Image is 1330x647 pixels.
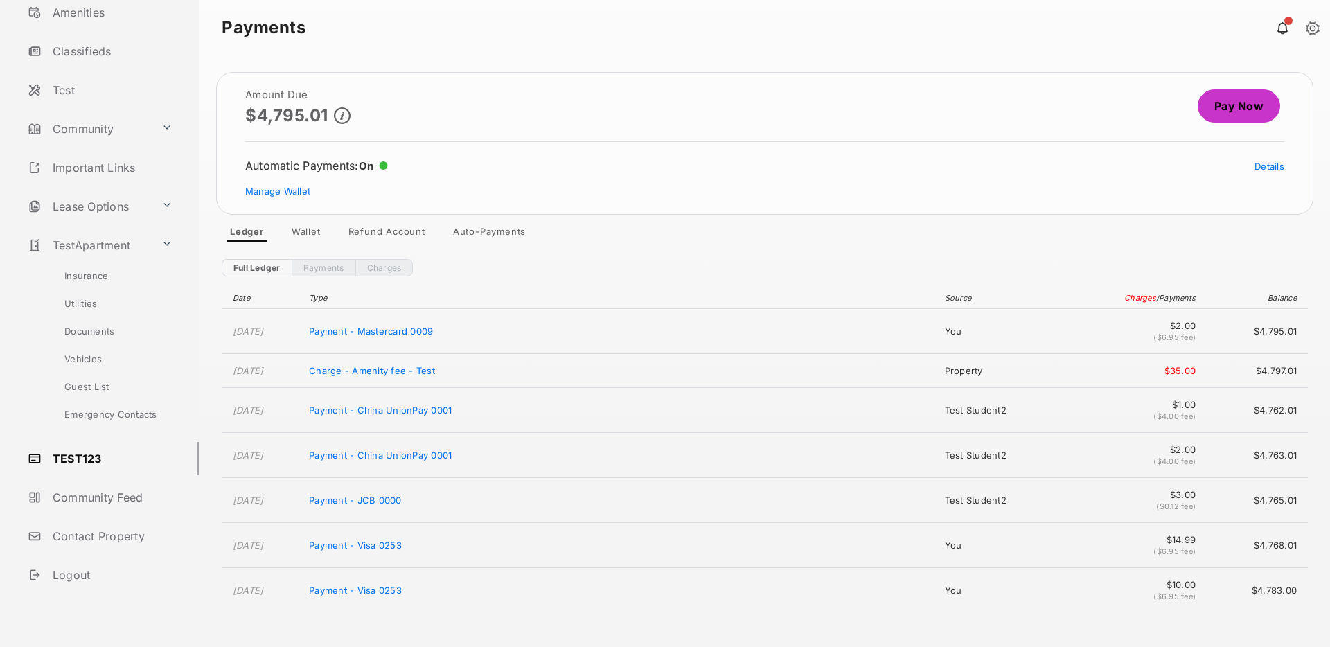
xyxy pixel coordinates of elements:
span: $10.00 [1070,579,1196,590]
strong: Payments [222,19,305,36]
span: Payment - China UnionPay 0001 [309,450,452,461]
span: $2.00 [1070,444,1196,455]
time: [DATE] [233,365,264,376]
td: $4,768.01 [1203,523,1308,568]
td: $4,765.01 [1203,478,1308,523]
span: ($4.00 fee) [1153,457,1196,466]
time: [DATE] [233,405,264,416]
td: Test Student2 [938,433,1063,478]
a: Charges [355,259,414,276]
span: $35.00 [1070,365,1196,376]
span: $1.00 [1070,399,1196,410]
span: ($6.95 fee) [1153,547,1196,556]
td: $4,783.00 [1203,568,1308,613]
th: Source [938,287,1063,309]
p: $4,795.01 [245,106,328,125]
a: Refund Account [337,226,436,242]
time: [DATE] [233,326,264,337]
td: You [938,523,1063,568]
a: Emergency Contacts [26,400,199,436]
a: Full Ledger [222,259,292,276]
h2: Amount Due [245,89,351,100]
span: ($0.12 fee) [1156,502,1196,511]
a: TEST123 [22,442,199,475]
time: [DATE] [233,585,264,596]
td: Property [938,354,1063,388]
td: You [938,568,1063,613]
a: Details [1254,161,1284,172]
td: Test Student2 [938,478,1063,523]
div: Automatic Payments : [245,159,388,172]
a: Vehicles [26,345,199,373]
a: Important Links [22,151,178,184]
a: Auto-Payments [442,226,537,242]
span: $14.99 [1070,534,1196,545]
time: [DATE] [233,540,264,551]
span: / Payments [1156,293,1196,303]
span: $2.00 [1070,320,1196,331]
span: On [359,159,374,172]
span: $3.00 [1070,489,1196,500]
a: Wallet [281,226,332,242]
a: Documents [26,317,199,345]
span: Payment - China UnionPay 0001 [309,405,452,416]
td: Test Student2 [938,388,1063,433]
span: Payment - Mastercard 0009 [309,326,433,337]
div: TestApartment [22,262,199,436]
a: TestApartment [22,229,156,262]
td: $4,763.01 [1203,433,1308,478]
td: $4,762.01 [1203,388,1308,433]
a: Insurance [26,262,199,290]
time: [DATE] [233,495,264,506]
a: Utilities [26,290,199,317]
a: Contact Property [22,520,199,553]
span: ($6.95 fee) [1153,592,1196,601]
span: Charges [1124,293,1156,303]
a: Logout [22,558,199,592]
a: Manage Wallet [245,186,310,197]
th: Balance [1203,287,1308,309]
a: Classifieds [22,35,199,68]
a: Test [22,73,199,107]
span: Payment - Visa 0253 [309,585,402,596]
a: Community [22,112,156,145]
th: Type [302,287,938,309]
td: $4,797.01 [1203,354,1308,388]
a: Payments [292,259,355,276]
a: Ledger [219,226,275,242]
time: [DATE] [233,450,264,461]
th: Date [222,287,302,309]
span: Payment - JCB 0000 [309,495,401,506]
span: Charge - Amenity fee - Test [309,365,435,376]
span: ($6.95 fee) [1153,333,1196,342]
a: Lease Options [22,190,156,223]
span: ($4.00 fee) [1153,411,1196,421]
span: Payment - Visa 0253 [309,540,402,551]
a: Community Feed [22,481,199,514]
a: Guest List [26,373,199,400]
td: $4,795.01 [1203,309,1308,354]
td: You [938,309,1063,354]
